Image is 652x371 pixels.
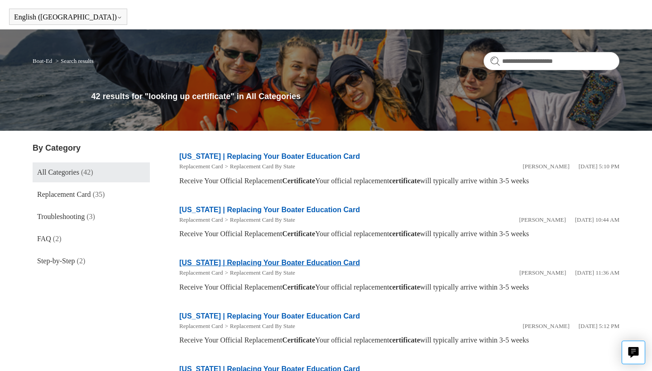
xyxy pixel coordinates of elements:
[86,213,95,220] span: (3)
[179,152,360,160] a: [US_STATE] | Replacing Your Boater Education Card
[230,269,295,276] a: Replacement Card By State
[519,268,566,277] li: [PERSON_NAME]
[579,163,619,170] time: 05/21/2024, 17:10
[33,57,52,64] a: Boat-Ed
[179,215,223,224] li: Replacement Card
[179,163,223,170] a: Replacement Card
[91,90,619,103] h1: 42 results for "looking up certificate" in All Categories
[33,162,150,182] a: All Categories (42)
[179,322,223,331] li: Replacement Card
[14,13,122,21] button: English ([GEOGRAPHIC_DATA])
[523,162,569,171] li: [PERSON_NAME]
[33,57,54,64] li: Boat-Ed
[54,57,94,64] li: Search results
[282,283,315,291] em: Certificate
[519,215,566,224] li: [PERSON_NAME]
[37,213,85,220] span: Troubleshooting
[179,259,360,266] a: [US_STATE] | Replacing Your Boater Education Card
[230,323,295,329] a: Replacement Card By State
[223,162,295,171] li: Replacement Card By State
[33,251,150,271] a: Step-by-Step (2)
[77,257,86,265] span: (2)
[230,216,295,223] a: Replacement Card By State
[223,322,295,331] li: Replacement Card By State
[622,341,645,364] button: Live chat
[389,283,420,291] em: certificate
[37,257,75,265] span: Step-by-Step
[523,322,569,331] li: [PERSON_NAME]
[179,269,223,276] a: Replacement Card
[389,336,420,344] em: certificate
[179,323,223,329] a: Replacement Card
[179,216,223,223] a: Replacement Card
[179,268,223,277] li: Replacement Card
[37,190,91,198] span: Replacement Card
[389,230,420,238] em: certificate
[282,230,315,238] em: Certificate
[223,215,295,224] li: Replacement Card By State
[230,163,295,170] a: Replacement Card By State
[575,269,619,276] time: 05/22/2024, 11:36
[179,176,619,186] div: Receive Your Official Replacement Your official replacement will typically arrive within 3-5 weeks
[81,168,93,176] span: (42)
[53,235,62,243] span: (2)
[179,206,360,214] a: [US_STATE] | Replacing Your Boater Education Card
[33,142,150,154] h3: By Category
[93,190,105,198] span: (35)
[389,177,420,185] em: certificate
[179,335,619,346] div: Receive Your Official Replacement Your official replacement will typically arrive within 3-5 weeks
[484,52,619,70] input: Search
[37,235,51,243] span: FAQ
[179,228,619,239] div: Receive Your Official Replacement Your official replacement will typically arrive within 3-5 weeks
[223,268,295,277] li: Replacement Card By State
[282,177,315,185] em: Certificate
[179,312,360,320] a: [US_STATE] | Replacing Your Boater Education Card
[33,185,150,205] a: Replacement Card (35)
[575,216,619,223] time: 05/22/2024, 10:44
[579,323,619,329] time: 05/21/2024, 17:12
[282,336,315,344] em: Certificate
[179,282,619,293] div: Receive Your Official Replacement Your official replacement will typically arrive within 3-5 weeks
[33,207,150,227] a: Troubleshooting (3)
[33,229,150,249] a: FAQ (2)
[37,168,79,176] span: All Categories
[179,162,223,171] li: Replacement Card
